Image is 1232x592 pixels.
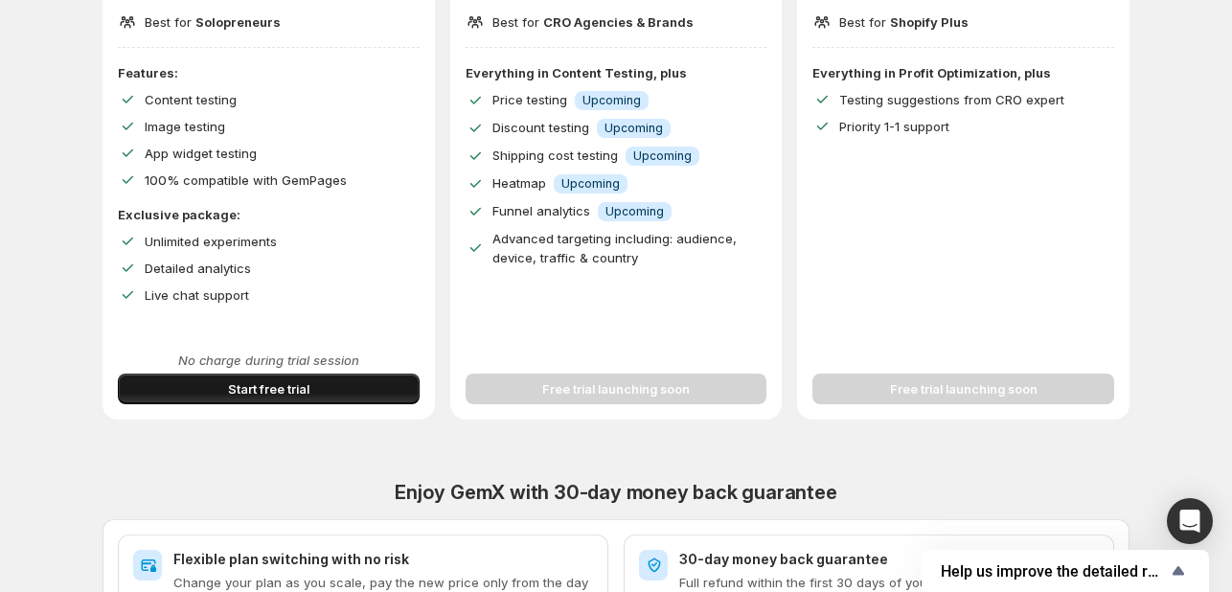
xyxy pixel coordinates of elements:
span: Upcoming [605,204,664,219]
span: Price testing [492,92,567,107]
span: Advanced targeting including: audience, device, traffic & country [492,231,737,265]
span: Upcoming [605,121,663,136]
span: Shipping cost testing [492,148,618,163]
p: Exclusive package: [118,205,420,224]
span: Start free trial [228,379,309,398]
div: Open Intercom Messenger [1167,498,1213,544]
span: 100% compatible with GemPages [145,172,347,188]
span: Funnel analytics [492,203,590,218]
span: Upcoming [582,93,641,108]
span: App widget testing [145,146,257,161]
span: Content testing [145,92,237,107]
span: Solopreneurs [195,14,281,30]
span: Upcoming [561,176,620,192]
p: Everything in Content Testing, plus [466,63,767,82]
p: Best for [145,12,281,32]
p: Features: [118,63,420,82]
h2: 30-day money back guarantee [679,550,1099,569]
p: No charge during trial session [118,351,420,370]
button: Start free trial [118,374,420,404]
span: Upcoming [633,148,692,164]
span: Help us improve the detailed report for A/B campaigns [941,562,1167,581]
span: Live chat support [145,287,249,303]
span: Detailed analytics [145,261,251,276]
p: Best for [492,12,694,32]
span: Testing suggestions from CRO expert [839,92,1064,107]
button: Show survey - Help us improve the detailed report for A/B campaigns [941,559,1190,582]
h2: Enjoy GemX with 30-day money back guarantee [103,481,1129,504]
h2: Flexible plan switching with no risk [173,550,593,569]
span: Image testing [145,119,225,134]
span: Priority 1-1 support [839,119,949,134]
p: Everything in Profit Optimization, plus [812,63,1114,82]
span: Heatmap [492,175,546,191]
span: Shopify Plus [890,14,969,30]
span: Discount testing [492,120,589,135]
span: CRO Agencies & Brands [543,14,694,30]
p: Full refund within the first 30 days of your first purchase. [679,573,1099,592]
span: Unlimited experiments [145,234,277,249]
p: Best for [839,12,969,32]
